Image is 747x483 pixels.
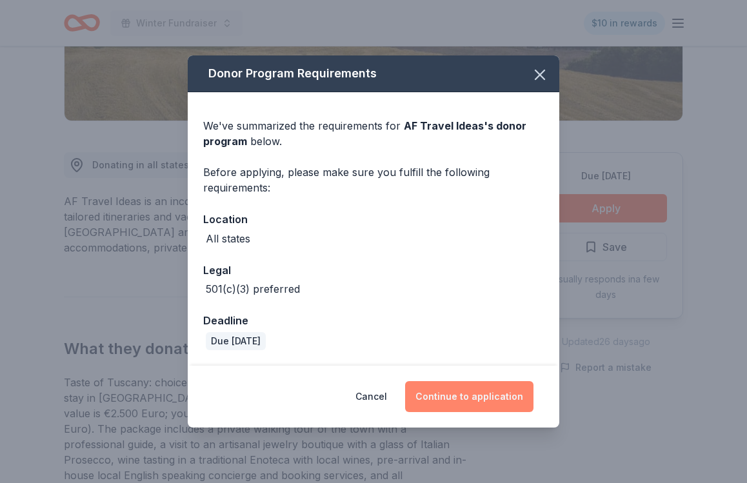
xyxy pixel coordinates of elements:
button: Continue to application [405,381,533,412]
div: 501(c)(3) preferred [206,281,300,297]
div: Legal [203,262,544,279]
div: Before applying, please make sure you fulfill the following requirements: [203,164,544,195]
div: Due [DATE] [206,332,266,350]
div: Donor Program Requirements [188,55,559,92]
div: Deadline [203,312,544,329]
div: Location [203,211,544,228]
div: All states [206,231,250,246]
button: Cancel [355,381,387,412]
div: We've summarized the requirements for below. [203,118,544,149]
